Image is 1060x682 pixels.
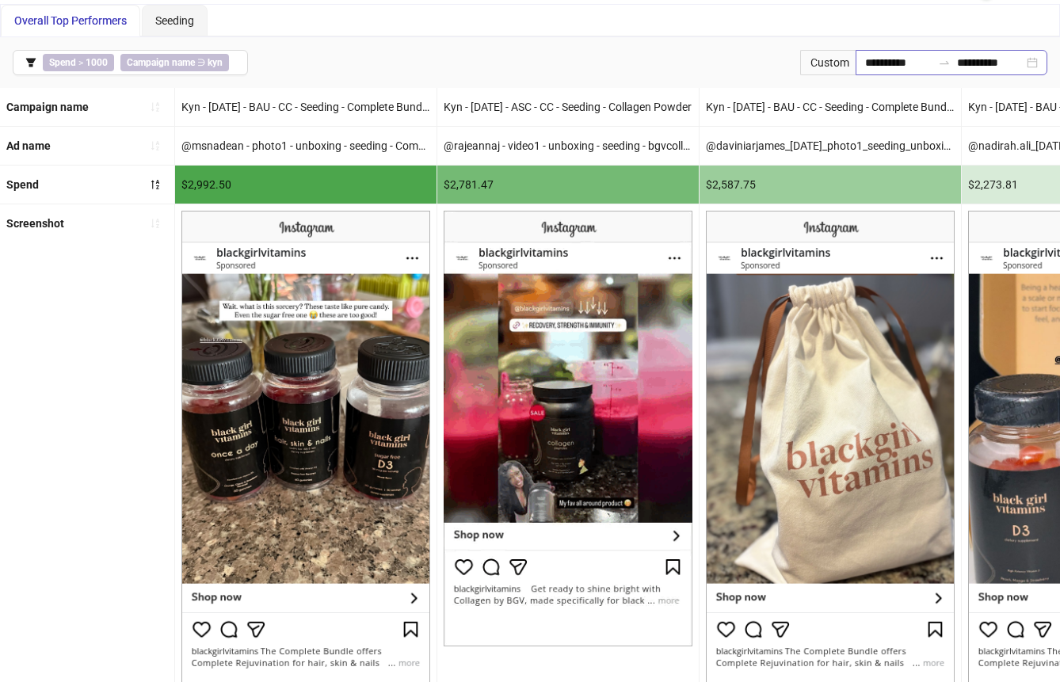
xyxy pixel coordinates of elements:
span: Overall Top Performers [14,14,127,27]
span: > [43,54,114,71]
div: $2,587.75 [700,166,961,204]
b: Campaign name [127,57,195,68]
div: $2,992.50 [175,166,437,204]
b: Screenshot [6,217,64,230]
span: sort-ascending [150,218,161,229]
div: Kyn - [DATE] - BAU - CC - Seeding - Complete Bundle Page [700,88,961,126]
img: Screenshot 120234065153630386 [444,211,692,646]
b: kyn [208,57,223,68]
div: Custom [800,50,856,75]
div: Kyn - [DATE] - ASC - CC - Seeding - Collagen Powder [437,88,699,126]
span: sort-ascending [150,101,161,112]
b: 1000 [86,57,108,68]
button: Spend > 1000Campaign name ∋ kyn [13,50,248,75]
span: swap-right [938,56,951,69]
b: Spend [49,57,76,68]
div: $2,781.47 [437,166,699,204]
div: @rajeannaj - video1 - unboxing - seeding - bgvcollagenpowder - PDP [437,127,699,165]
div: Kyn - [DATE] - BAU - CC - Seeding - Complete Bundle Page [175,88,437,126]
span: sort-descending [150,179,161,190]
span: to [938,56,951,69]
b: Ad name [6,139,51,152]
div: @daviniarjames_[DATE]_photo1_seeding_unboxing_CompleteBundle_blackgirlvitamins.jpg [700,127,961,165]
span: sort-ascending [150,140,161,151]
b: Spend [6,178,39,191]
span: Seeding [155,14,194,27]
b: Campaign name [6,101,89,113]
span: filter [25,57,36,68]
span: ∋ [120,54,229,71]
div: @msnadean - photo1 - unboxing - seeding - CompleteBundle - PDP [175,127,437,165]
